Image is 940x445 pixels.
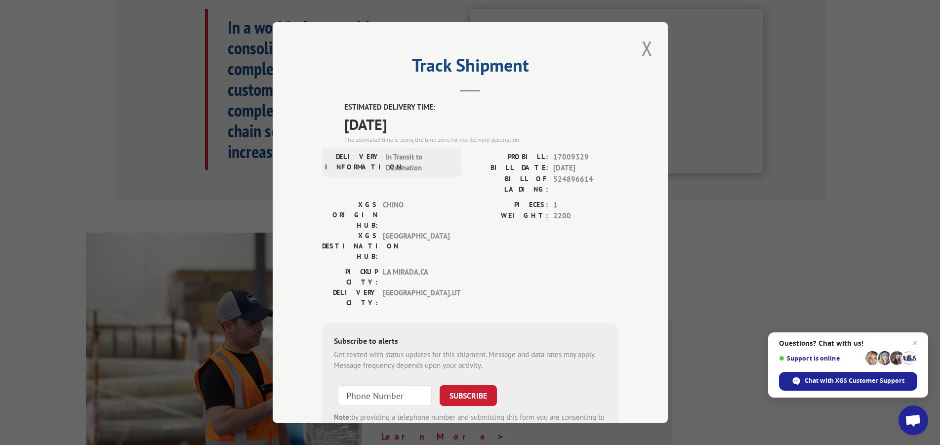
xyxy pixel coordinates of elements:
[899,405,928,435] a: Open chat
[344,135,618,144] div: The estimated time is using the time zone for the delivery destination.
[344,102,618,113] label: ESTIMATED DELIVERY TIME:
[334,412,351,422] strong: Note:
[322,287,378,308] label: DELIVERY CITY:
[440,385,497,406] button: SUBSCRIBE
[470,152,548,163] label: PROBILL:
[383,200,450,231] span: CHINO
[805,376,904,385] span: Chat with XGS Customer Support
[383,231,450,262] span: [GEOGRAPHIC_DATA]
[779,339,917,347] span: Questions? Chat with us!
[470,210,548,222] label: WEIGHT:
[334,349,607,371] div: Get texted with status updates for this shipment. Message and data rates may apply. Message frequ...
[553,162,618,174] span: [DATE]
[383,267,450,287] span: LA MIRADA , CA
[779,372,917,391] span: Chat with XGS Customer Support
[553,210,618,222] span: 2200
[325,152,381,174] label: DELIVERY INFORMATION:
[322,58,618,77] h2: Track Shipment
[470,174,548,195] label: BILL OF LADING:
[322,200,378,231] label: XGS ORIGIN HUB:
[553,200,618,211] span: 1
[386,152,452,174] span: In Transit to Destination
[344,113,618,135] span: [DATE]
[639,35,655,62] button: Close modal
[779,355,862,362] span: Support is online
[383,287,450,308] span: [GEOGRAPHIC_DATA] , UT
[553,152,618,163] span: 17009329
[553,174,618,195] span: 524896614
[334,335,607,349] div: Subscribe to alerts
[470,162,548,174] label: BILL DATE:
[322,267,378,287] label: PICKUP CITY:
[470,200,548,211] label: PIECES:
[338,385,432,406] input: Phone Number
[322,231,378,262] label: XGS DESTINATION HUB:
